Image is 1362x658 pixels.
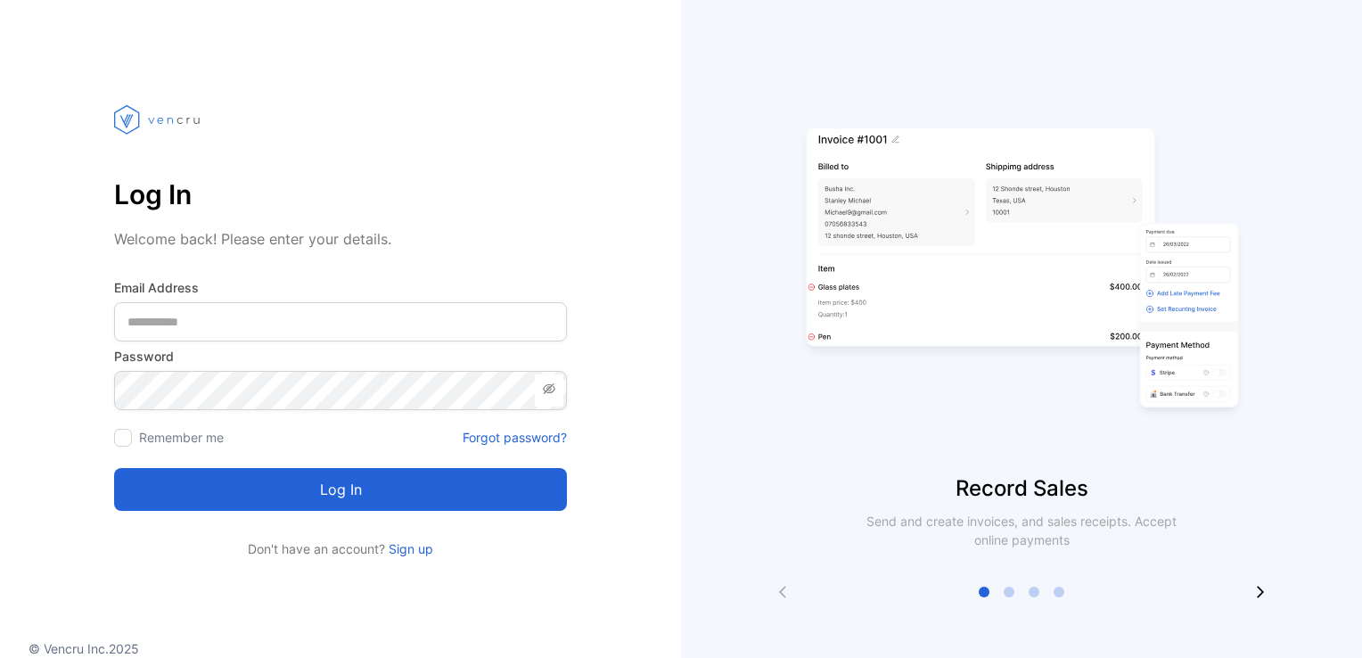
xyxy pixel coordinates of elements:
[463,428,567,447] a: Forgot password?
[114,347,567,366] label: Password
[114,228,567,250] p: Welcome back! Please enter your details.
[114,539,567,558] p: Don't have an account?
[385,541,433,556] a: Sign up
[850,512,1193,549] p: Send and create invoices, and sales receipts. Accept online payments
[114,71,203,168] img: vencru logo
[114,173,567,216] p: Log In
[681,473,1362,505] p: Record Sales
[799,71,1244,473] img: slider image
[139,430,224,445] label: Remember me
[114,278,567,297] label: Email Address
[114,468,567,511] button: Log in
